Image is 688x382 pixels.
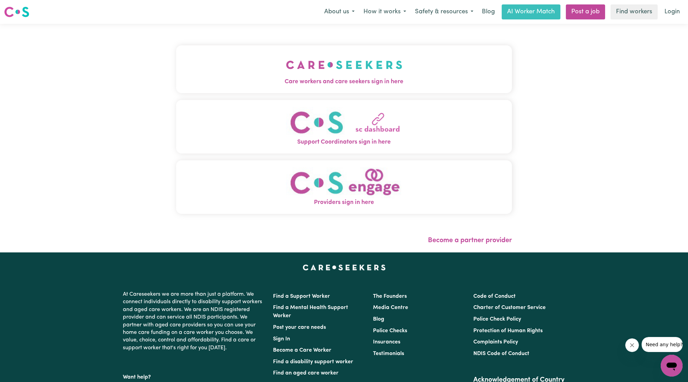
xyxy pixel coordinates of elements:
[373,317,384,322] a: Blog
[611,4,658,19] a: Find workers
[566,4,605,19] a: Post a job
[428,237,512,244] a: Become a partner provider
[176,198,512,207] span: Providers sign in here
[359,5,411,19] button: How it works
[473,328,543,334] a: Protection of Human Rights
[373,351,404,356] a: Testimonials
[661,355,683,377] iframe: Button to launch messaging window
[473,294,516,299] a: Code of Conduct
[373,328,407,334] a: Police Checks
[176,138,512,147] span: Support Coordinators sign in here
[273,370,339,376] a: Find an aged care worker
[411,5,478,19] button: Safety & resources
[273,305,348,319] a: Find a Mental Health Support Worker
[660,4,684,19] a: Login
[123,288,265,354] p: At Careseekers we are more than just a platform. We connect individuals directly to disability su...
[502,4,560,19] a: AI Worker Match
[273,325,326,330] a: Post your care needs
[176,100,512,153] button: Support Coordinators sign in here
[123,371,265,381] p: Want help?
[303,265,386,270] a: Careseekers home page
[273,336,290,342] a: Sign In
[273,359,353,365] a: Find a disability support worker
[320,5,359,19] button: About us
[176,77,512,86] span: Care workers and care seekers sign in here
[373,294,407,299] a: The Founders
[4,5,41,10] span: Need any help?
[478,4,499,19] a: Blog
[473,339,518,345] a: Complaints Policy
[373,305,408,310] a: Media Centre
[4,6,29,18] img: Careseekers logo
[642,337,683,352] iframe: Message from company
[4,4,29,20] a: Careseekers logo
[176,45,512,93] button: Care workers and care seekers sign in here
[176,160,512,214] button: Providers sign in here
[473,305,546,310] a: Charter of Customer Service
[473,351,529,356] a: NDIS Code of Conduct
[625,338,639,352] iframe: Close message
[273,348,331,353] a: Become a Care Worker
[273,294,330,299] a: Find a Support Worker
[473,317,521,322] a: Police Check Policy
[373,339,400,345] a: Insurances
